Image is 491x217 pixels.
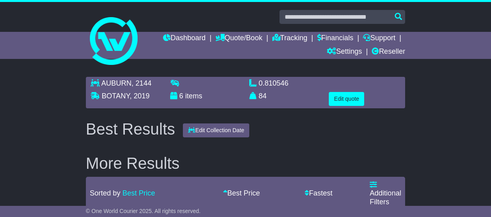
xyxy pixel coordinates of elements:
button: Edit Collection Date [183,123,249,137]
span: 84 [259,92,267,100]
span: Sorted by [90,189,120,197]
div: Best Results [82,120,179,138]
span: © One World Courier 2025. All rights reserved. [86,208,201,214]
a: Fastest [305,189,332,197]
span: 6 [179,92,183,100]
span: 0.810546 [259,79,289,87]
a: Best Price [223,189,260,197]
span: BOTANY [102,92,130,100]
button: Edit quote [329,92,364,106]
a: Reseller [372,45,405,59]
a: Best Price [122,189,155,197]
a: Dashboard [163,32,206,45]
span: , 2019 [130,92,149,100]
span: items [185,92,202,100]
span: AUBURN [101,79,132,87]
h2: More Results [86,154,405,172]
a: Quote/Book [215,32,262,45]
a: Support [363,32,395,45]
a: Financials [317,32,353,45]
span: , 2144 [132,79,151,87]
a: Tracking [272,32,307,45]
a: Additional Filters [370,181,401,206]
a: Settings [327,45,362,59]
